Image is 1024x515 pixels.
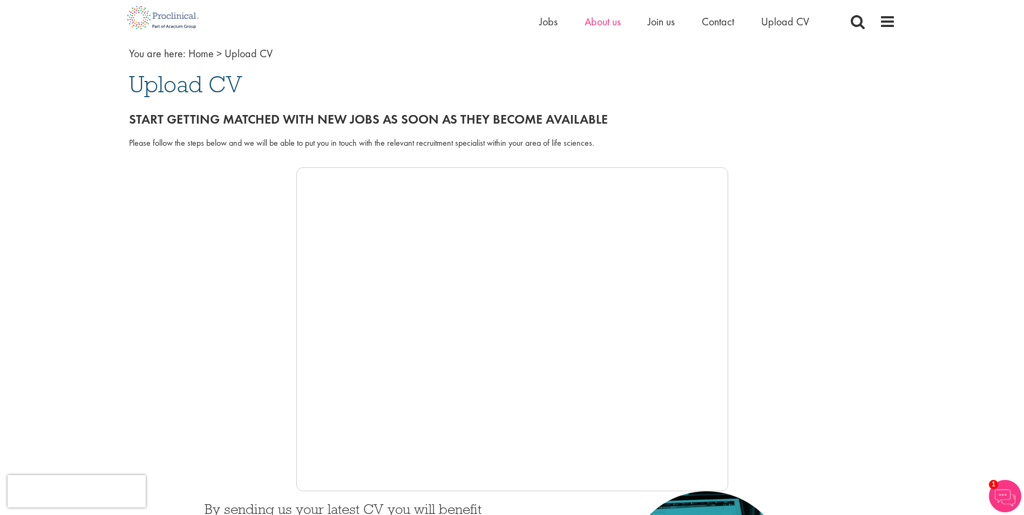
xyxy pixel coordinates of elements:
[129,112,896,126] h2: Start getting matched with new jobs as soon as they become available
[539,15,558,29] a: Jobs
[129,46,186,60] span: You are here:
[129,70,242,99] span: Upload CV
[989,480,998,489] span: 1
[702,15,734,29] a: Contact
[216,46,222,60] span: >
[225,46,273,60] span: Upload CV
[989,480,1021,512] img: Chatbot
[188,46,214,60] a: breadcrumb link
[8,475,146,507] iframe: reCAPTCHA
[761,15,809,29] a: Upload CV
[648,15,675,29] a: Join us
[129,137,896,150] div: Please follow the steps below and we will be able to put you in touch with the relevant recruitme...
[585,15,621,29] a: About us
